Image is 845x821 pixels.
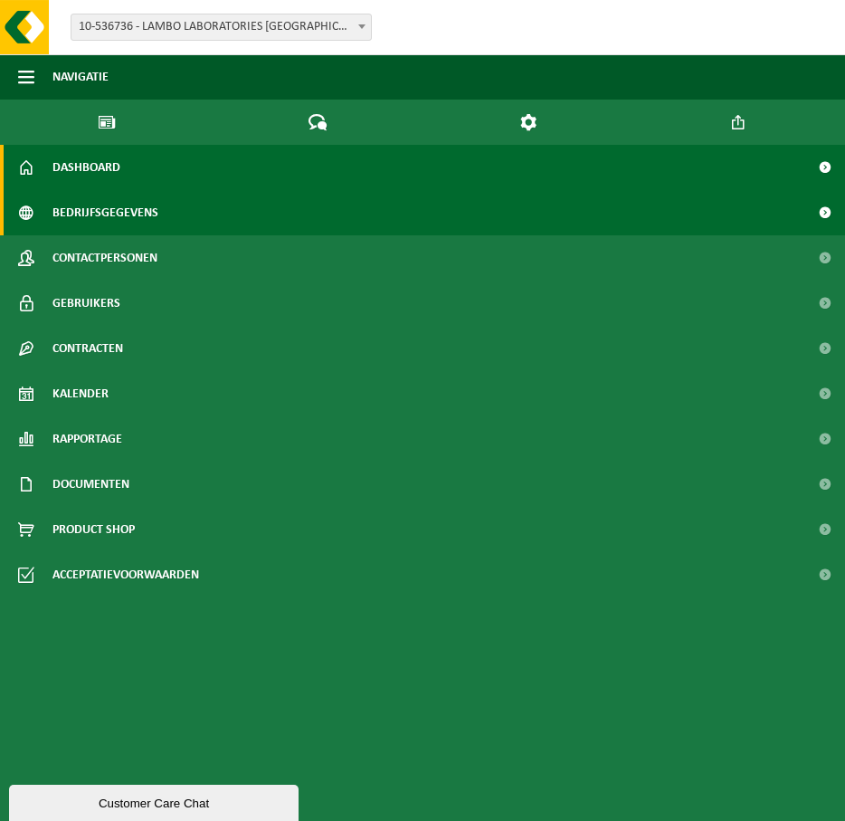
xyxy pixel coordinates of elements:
[52,145,120,190] span: Dashboard
[52,190,158,235] span: Bedrijfsgegevens
[71,14,372,41] span: 10-536736 - LAMBO LABORATORIES NV - WIJNEGEM
[52,326,123,371] span: Contracten
[52,416,122,462] span: Rapportage
[52,507,135,552] span: Product Shop
[52,235,157,281] span: Contactpersonen
[9,781,302,821] iframe: chat widget
[52,552,199,597] span: Acceptatievoorwaarden
[52,54,109,100] span: Navigatie
[71,14,371,40] span: 10-536736 - LAMBO LABORATORIES NV - WIJNEGEM
[52,371,109,416] span: Kalender
[52,281,120,326] span: Gebruikers
[52,462,129,507] span: Documenten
